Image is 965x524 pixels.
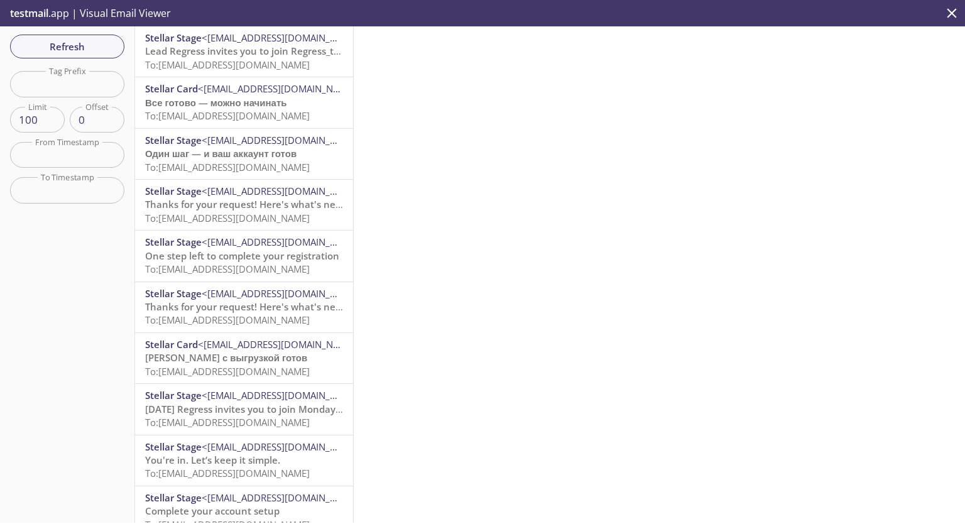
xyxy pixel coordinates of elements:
[145,440,202,453] span: Stellar Stage
[145,96,287,109] span: Все готово — можно начинать
[145,134,202,146] span: Stellar Stage
[20,38,114,55] span: Refresh
[145,45,354,57] span: Lead Regress invites you to join Regress_team
[135,180,353,230] div: Stellar Stage<[EMAIL_ADDRESS][DOMAIN_NAME]>Thanks for your request! Here's what's nextTo:[EMAIL_A...
[10,6,48,20] span: testmail
[145,161,310,173] span: To: [EMAIL_ADDRESS][DOMAIN_NAME]
[135,435,353,486] div: Stellar Stage<[EMAIL_ADDRESS][DOMAIN_NAME]>You're in. Let’s keep it simple.To:[EMAIL_ADDRESS][DOM...
[145,82,198,95] span: Stellar Card
[145,351,307,364] span: [PERSON_NAME] с выгрузкой готов
[145,416,310,428] span: To: [EMAIL_ADDRESS][DOMAIN_NAME]
[202,440,364,453] span: <[EMAIL_ADDRESS][DOMAIN_NAME]>
[145,403,372,415] span: [DATE] Regress invites you to join Monday_regress
[145,338,198,351] span: Stellar Card
[135,282,353,332] div: Stellar Stage<[EMAIL_ADDRESS][DOMAIN_NAME]>Thanks for your request! Here's what's nextTo:[EMAIL_A...
[145,147,297,160] span: Один шаг — и ваш аккаунт готов
[202,31,364,44] span: <[EMAIL_ADDRESS][DOMAIN_NAME]>
[198,82,361,95] span: <[EMAIL_ADDRESS][DOMAIN_NAME]>
[145,454,280,466] span: You're in. Let’s keep it simple.
[145,314,310,326] span: To: [EMAIL_ADDRESS][DOMAIN_NAME]
[145,300,344,313] span: Thanks for your request! Here's what's next
[145,109,310,122] span: To: [EMAIL_ADDRESS][DOMAIN_NAME]
[145,185,202,197] span: Stellar Stage
[135,333,353,383] div: Stellar Card<[EMAIL_ADDRESS][DOMAIN_NAME]>[PERSON_NAME] с выгрузкой готовTo:[EMAIL_ADDRESS][DOMAI...
[145,198,344,210] span: Thanks for your request! Here's what's next
[145,58,310,71] span: To: [EMAIL_ADDRESS][DOMAIN_NAME]
[145,249,339,262] span: One step left to complete your registration
[145,287,202,300] span: Stellar Stage
[135,26,353,77] div: Stellar Stage<[EMAIL_ADDRESS][DOMAIN_NAME]>Lead Regress invites you to join Regress_teamTo:[EMAIL...
[198,338,361,351] span: <[EMAIL_ADDRESS][DOMAIN_NAME]>
[145,212,310,224] span: To: [EMAIL_ADDRESS][DOMAIN_NAME]
[202,389,364,401] span: <[EMAIL_ADDRESS][DOMAIN_NAME]>
[145,467,310,479] span: To: [EMAIL_ADDRESS][DOMAIN_NAME]
[145,236,202,248] span: Stellar Stage
[202,236,364,248] span: <[EMAIL_ADDRESS][DOMAIN_NAME]>
[202,491,364,504] span: <[EMAIL_ADDRESS][DOMAIN_NAME]>
[145,491,202,504] span: Stellar Stage
[202,185,364,197] span: <[EMAIL_ADDRESS][DOMAIN_NAME]>
[135,129,353,179] div: Stellar Stage<[EMAIL_ADDRESS][DOMAIN_NAME]>Один шаг — и ваш аккаунт готовTo:[EMAIL_ADDRESS][DOMAI...
[202,287,364,300] span: <[EMAIL_ADDRESS][DOMAIN_NAME]>
[145,31,202,44] span: Stellar Stage
[145,389,202,401] span: Stellar Stage
[135,77,353,128] div: Stellar Card<[EMAIL_ADDRESS][DOMAIN_NAME]>Все готово — можно начинатьTo:[EMAIL_ADDRESS][DOMAIN_NAME]
[145,505,280,517] span: Complete your account setup
[145,263,310,275] span: To: [EMAIL_ADDRESS][DOMAIN_NAME]
[135,231,353,281] div: Stellar Stage<[EMAIL_ADDRESS][DOMAIN_NAME]>One step left to complete your registrationTo:[EMAIL_A...
[10,35,124,58] button: Refresh
[202,134,364,146] span: <[EMAIL_ADDRESS][DOMAIN_NAME]>
[145,365,310,378] span: To: [EMAIL_ADDRESS][DOMAIN_NAME]
[135,384,353,434] div: Stellar Stage<[EMAIL_ADDRESS][DOMAIN_NAME]>[DATE] Regress invites you to join Monday_regressTo:[E...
